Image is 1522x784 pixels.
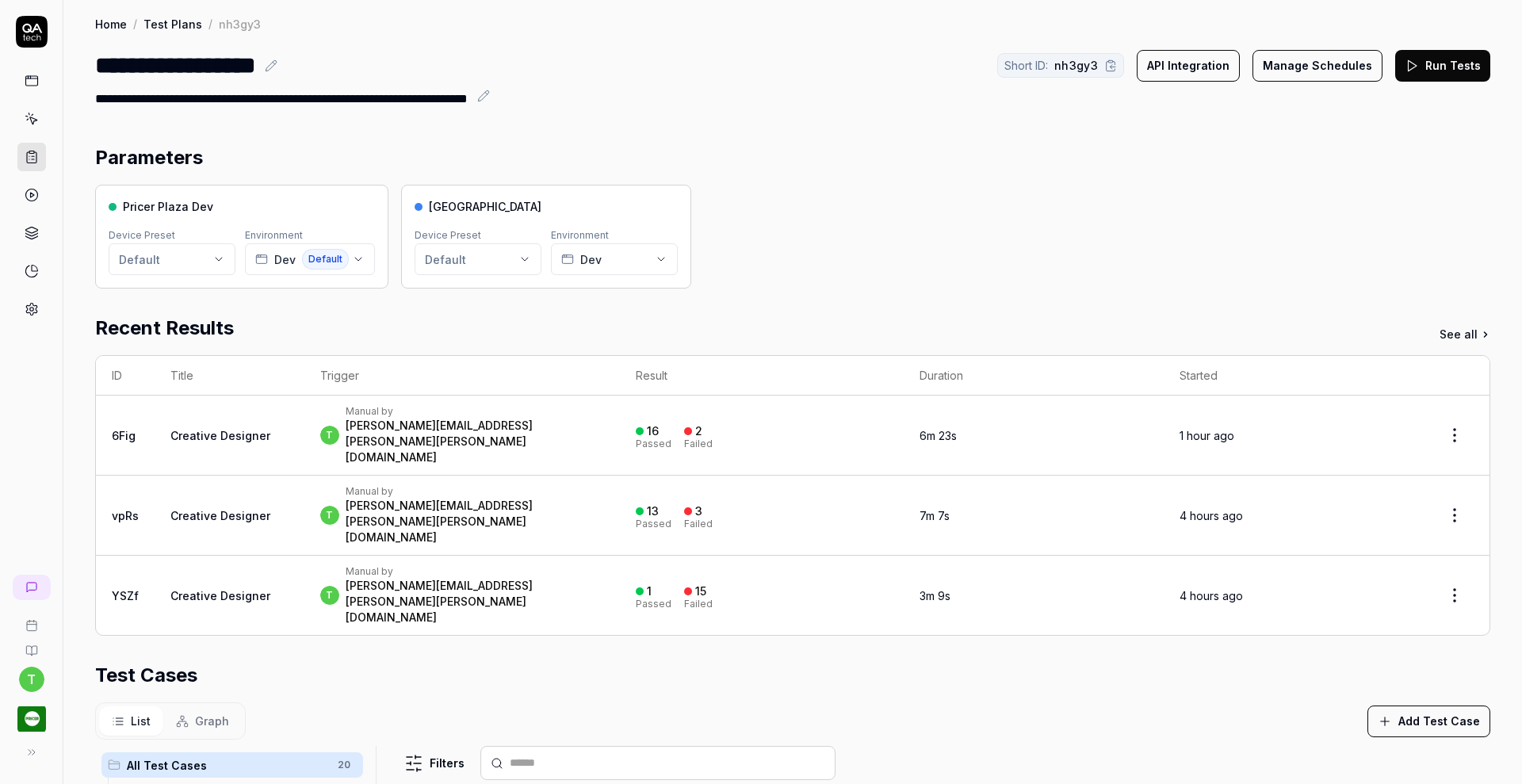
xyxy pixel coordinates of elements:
[131,713,151,729] span: List
[109,243,235,275] button: Default
[695,504,702,518] div: 3
[415,229,481,241] label: Device Preset
[163,706,242,736] button: Graph
[1252,50,1382,82] button: Manage Schedules
[920,429,957,442] time: 6m 23s
[1367,706,1490,737] button: Add Test Case
[112,509,139,522] a: vpRs
[320,506,339,525] span: t
[6,632,56,657] a: Documentation
[395,748,474,779] button: Filters
[133,16,137,32] div: /
[331,755,357,774] span: 20
[346,498,604,545] div: [PERSON_NAME][EMAIL_ADDRESS][PERSON_NAME][PERSON_NAME][DOMAIN_NAME]
[123,198,213,215] span: Pricer Plaza Dev
[143,16,202,32] a: Test Plans
[1440,326,1490,342] a: See all
[219,16,261,32] div: nh3gy3
[1395,50,1490,82] button: Run Tests
[170,429,270,442] a: Creative Designer
[1180,589,1243,602] time: 4 hours ago
[1004,57,1048,74] span: Short ID:
[13,575,51,600] a: New conversation
[1180,429,1234,442] time: 1 hour ago
[346,565,604,578] div: Manual by
[1164,356,1420,396] th: Started
[346,418,604,465] div: [PERSON_NAME][EMAIL_ADDRESS][PERSON_NAME][PERSON_NAME][DOMAIN_NAME]
[170,589,270,602] a: Creative Designer
[208,16,212,32] div: /
[920,509,950,522] time: 7m 7s
[127,757,328,774] span: All Test Cases
[1054,57,1098,74] span: nh3gy3
[96,356,155,396] th: ID
[346,405,604,418] div: Manual by
[346,578,604,625] div: [PERSON_NAME][EMAIL_ADDRESS][PERSON_NAME][PERSON_NAME][DOMAIN_NAME]
[551,243,678,275] button: Dev
[636,519,671,529] div: Passed
[95,661,197,690] h2: Test Cases
[195,713,229,729] span: Graph
[580,251,602,268] span: Dev
[304,356,620,396] th: Trigger
[170,509,270,522] a: Creative Designer
[95,143,203,172] h2: Parameters
[119,251,160,268] div: Default
[320,426,339,445] span: t
[346,485,604,498] div: Manual by
[904,356,1164,396] th: Duration
[415,243,541,275] button: Default
[695,424,702,438] div: 2
[429,198,541,215] span: [GEOGRAPHIC_DATA]
[112,429,136,442] a: 6Fig
[636,439,671,449] div: Passed
[302,249,349,270] span: Default
[620,356,904,396] th: Result
[274,251,296,268] span: Dev
[109,229,175,241] label: Device Preset
[920,589,950,602] time: 3m 9s
[1137,50,1240,82] button: API Integration
[99,706,163,736] button: List
[695,584,706,599] div: 15
[112,589,139,602] a: YSZf
[684,519,713,529] div: Failed
[245,229,303,241] label: Environment
[684,599,713,609] div: Failed
[647,584,652,599] div: 1
[1180,509,1243,522] time: 4 hours ago
[17,705,46,733] img: Pricer.com Logo
[245,243,375,275] button: DevDefault
[647,504,659,518] div: 13
[19,667,44,692] button: t
[684,439,713,449] div: Failed
[155,356,304,396] th: Title
[551,229,609,241] label: Environment
[425,251,466,268] div: Default
[95,314,234,342] h2: Recent Results
[95,16,127,32] a: Home
[647,424,659,438] div: 16
[6,606,56,632] a: Book a call with us
[320,586,339,605] span: t
[636,599,671,609] div: Passed
[6,692,56,736] button: Pricer.com Logo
